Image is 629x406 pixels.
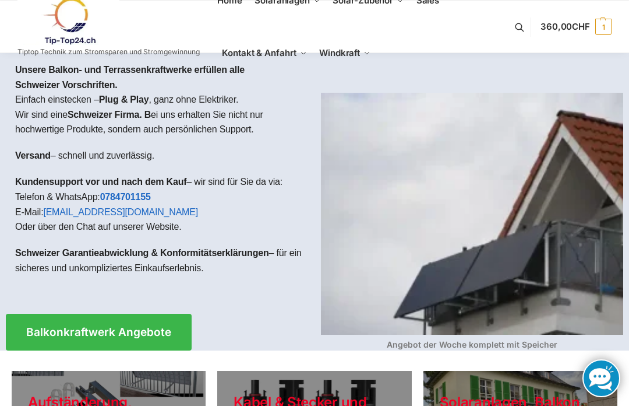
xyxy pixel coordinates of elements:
strong: Schweizer Firma. B [68,110,151,120]
strong: Plug & Play [99,94,149,104]
strong: Versand [15,150,51,160]
a: 360,00CHF 1 [540,9,612,44]
span: Kontakt & Anfahrt [222,47,296,58]
strong: Angebot der Woche komplett mit Speicher [387,339,557,349]
span: CHF [572,21,590,32]
div: Einfach einstecken – , ganz ohne Elektriker. [6,53,314,296]
a: Windkraft [314,27,376,79]
strong: Kundensupport vor und nach dem Kauf [15,177,186,187]
span: Windkraft [319,47,360,58]
p: – für ein sicheres und unkompliziertes Einkaufserlebnis. [15,246,305,275]
strong: Unsere Balkon- und Terrassenkraftwerke erfüllen alle Schweizer Vorschriften. [15,65,245,90]
span: Balkonkraftwerk Angebote [26,327,171,338]
a: Kontakt & Anfahrt [217,27,312,79]
a: [EMAIL_ADDRESS][DOMAIN_NAME] [43,207,198,217]
span: 1 [595,19,612,35]
a: Balkonkraftwerk Angebote [6,314,192,351]
span: 360,00 [540,21,590,32]
strong: Schweizer Garantieabwicklung & Konformitätserklärungen [15,248,269,258]
p: – wir sind für Sie da via: Telefon & WhatsApp: E-Mail: Oder über den Chat auf unserer Website. [15,174,305,234]
p: Wir sind eine ei uns erhalten Sie nicht nur hochwertige Produkte, sondern auch persönlichen Support. [15,107,305,137]
p: Tiptop Technik zum Stromsparen und Stromgewinnung [17,48,200,55]
img: Home 1 [321,93,623,335]
a: 0784701155 [100,192,151,202]
p: – schnell und zuverlässig. [15,148,305,163]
